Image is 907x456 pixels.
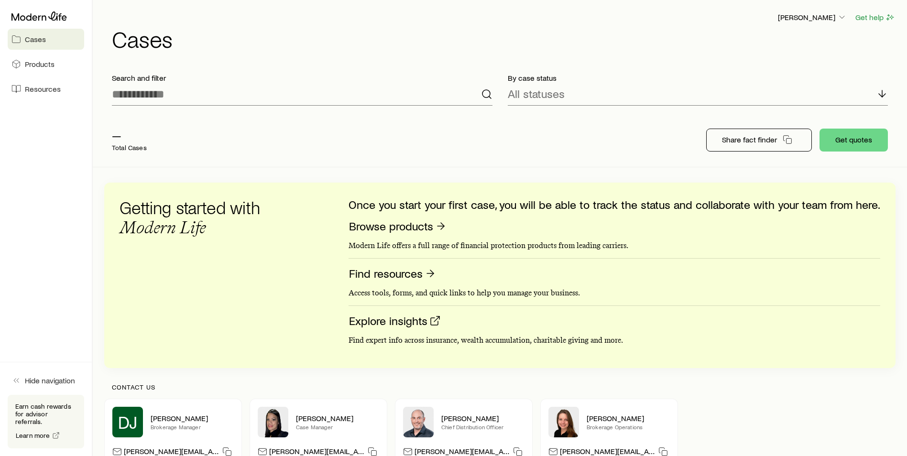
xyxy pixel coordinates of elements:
p: [PERSON_NAME] [151,413,234,423]
a: Cases [8,29,84,50]
p: [PERSON_NAME] [296,413,379,423]
p: Total Cases [112,144,147,152]
span: Learn more [16,432,50,439]
p: All statuses [508,87,565,100]
p: By case status [508,73,888,83]
p: Search and filter [112,73,492,83]
p: — [112,129,147,142]
img: Elana Hasten [258,407,288,437]
button: Share fact finder [706,129,812,152]
p: Case Manager [296,423,379,431]
p: Brokerage Operations [587,423,670,431]
a: Find resources [349,266,437,281]
span: Cases [25,34,46,44]
span: Resources [25,84,61,94]
h3: Getting started with [120,198,273,237]
img: Ellen Wall [548,407,579,437]
button: Get quotes [820,129,888,152]
button: Hide navigation [8,370,84,391]
a: Explore insights [349,314,441,328]
p: [PERSON_NAME] [441,413,525,423]
h1: Cases [112,27,896,50]
p: Earn cash rewards for advisor referrals. [15,402,76,425]
span: Hide navigation [25,376,75,385]
a: Resources [8,78,84,99]
img: Dan Pierson [403,407,434,437]
p: Contact us [112,383,888,391]
button: Get help [855,12,896,23]
a: Browse products [349,219,447,234]
p: Modern Life offers a full range of financial protection products from leading carriers. [349,241,880,250]
p: [PERSON_NAME] [587,413,670,423]
p: Share fact finder [722,135,777,144]
p: Once you start your first case, you will be able to track the status and collaborate with your te... [349,198,880,211]
p: Brokerage Manager [151,423,234,431]
p: Chief Distribution Officer [441,423,525,431]
span: Modern Life [120,217,206,238]
span: DJ [118,413,137,432]
span: Products [25,59,55,69]
div: Earn cash rewards for advisor referrals.Learn more [8,395,84,448]
button: [PERSON_NAME] [777,12,847,23]
p: Find expert info across insurance, wealth accumulation, charitable giving and more. [349,336,880,345]
p: [PERSON_NAME] [778,12,847,22]
a: Products [8,54,84,75]
p: Access tools, forms, and quick links to help you manage your business. [349,288,880,298]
